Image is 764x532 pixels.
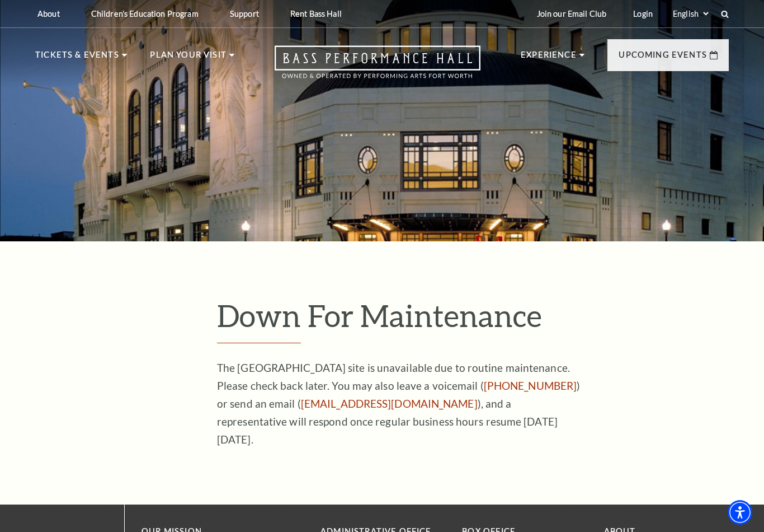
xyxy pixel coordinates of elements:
[728,500,752,525] div: Accessibility Menu
[521,48,577,68] p: Experience
[234,45,521,88] a: Open this option
[91,9,199,18] p: Children's Education Program
[484,379,577,392] a: call 817-212-4280
[217,297,729,343] h1: Down For Maintenance
[619,48,707,68] p: Upcoming Events
[37,9,60,18] p: About
[217,359,581,449] p: The [GEOGRAPHIC_DATA] site is unavailable due to routine maintenance. Please check back later. Yo...
[301,397,478,410] a: [EMAIL_ADDRESS][DOMAIN_NAME]
[35,48,119,68] p: Tickets & Events
[230,9,259,18] p: Support
[671,8,710,19] select: Select:
[290,9,342,18] p: Rent Bass Hall
[150,48,227,68] p: Plan Your Visit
